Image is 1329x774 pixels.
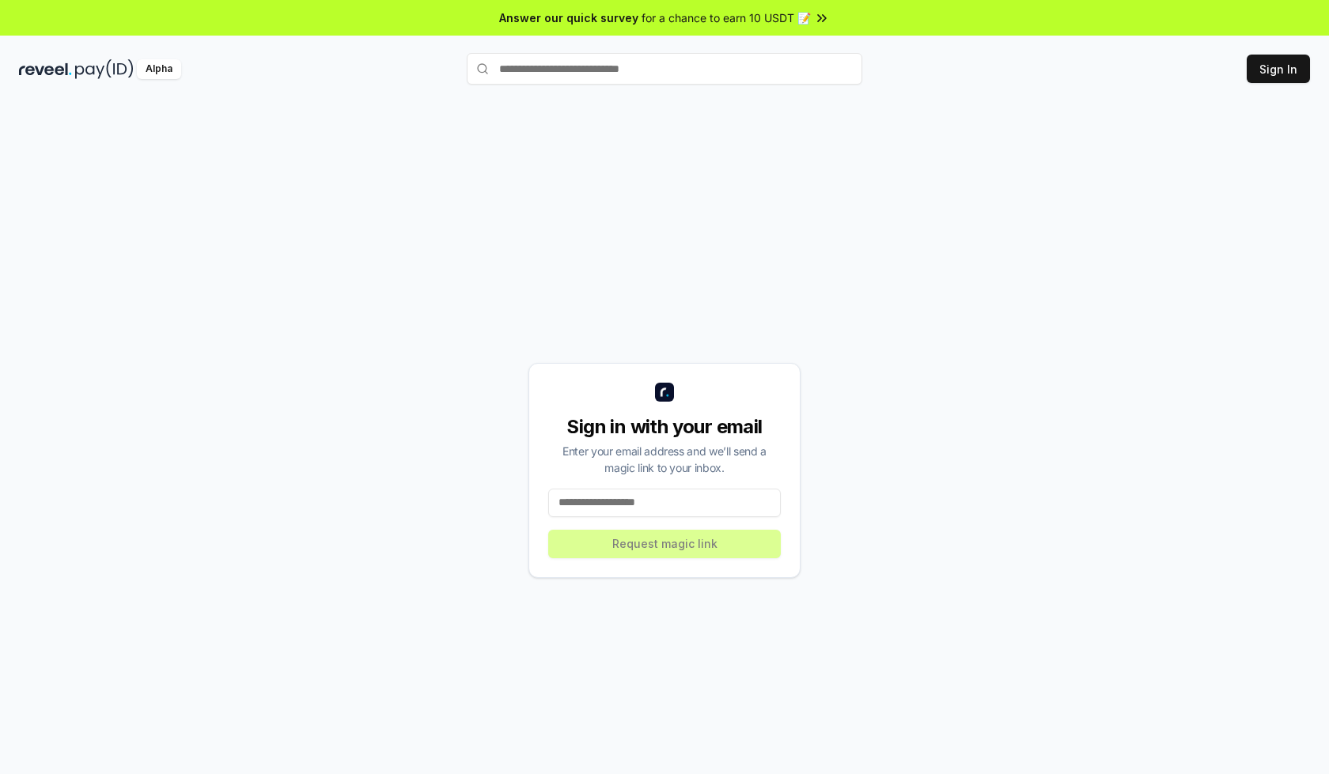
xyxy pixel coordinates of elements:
[1247,55,1310,83] button: Sign In
[548,414,781,440] div: Sign in with your email
[499,9,638,26] span: Answer our quick survey
[19,59,72,79] img: reveel_dark
[75,59,134,79] img: pay_id
[655,383,674,402] img: logo_small
[137,59,181,79] div: Alpha
[642,9,811,26] span: for a chance to earn 10 USDT 📝
[548,443,781,476] div: Enter your email address and we’ll send a magic link to your inbox.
